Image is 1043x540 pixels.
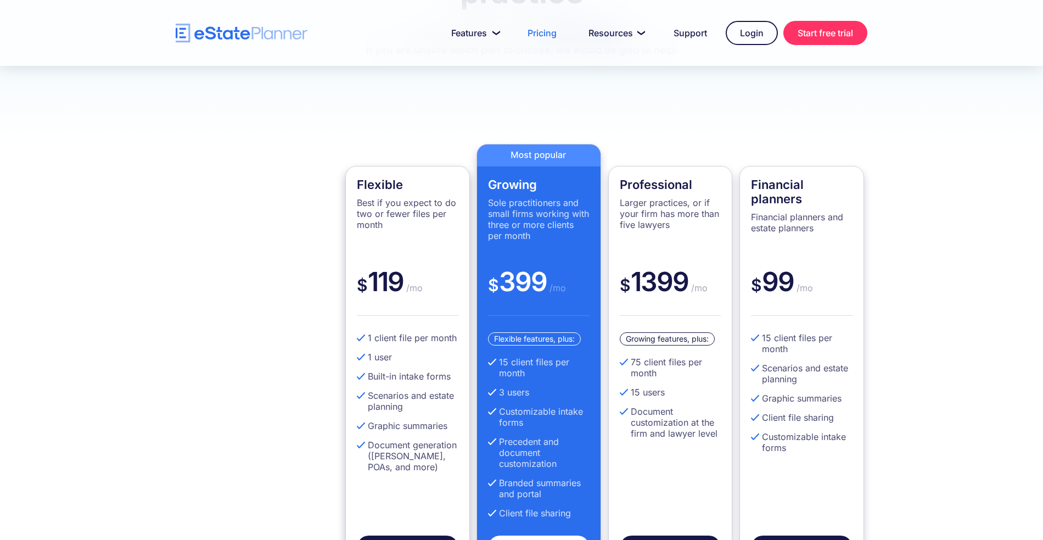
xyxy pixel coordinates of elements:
a: Features [438,22,509,44]
li: Graphic summaries [357,420,458,431]
li: 75 client files per month [620,357,721,378]
li: Scenarios and estate planning [357,390,458,412]
p: Sole practitioners and small firms working with three or more clients per month [488,197,590,241]
span: /mo [688,282,708,293]
p: Financial planners and estate planners [751,211,853,233]
div: 99 [751,265,853,316]
a: Start free trial [783,21,867,45]
a: Pricing [514,22,570,44]
li: 1 client file per month [357,332,458,343]
a: Resources [575,22,655,44]
li: 15 client files per month [488,357,590,378]
li: 3 users [488,387,590,398]
li: Customizable intake forms [488,406,590,428]
h4: Professional [620,177,721,192]
h4: Financial planners [751,177,853,206]
li: Graphic summaries [751,393,853,404]
span: $ [488,275,499,295]
span: /mo [547,282,566,293]
p: Best if you expect to do two or fewer files per month [357,197,458,230]
li: Client file sharing [488,508,590,519]
div: 399 [488,265,590,316]
span: /mo [794,282,813,293]
li: Customizable intake forms [751,431,853,453]
h4: Growing [488,177,590,192]
h4: Flexible [357,177,458,192]
div: 119 [357,265,458,316]
div: Flexible features, plus: [488,332,581,346]
li: Scenarios and estate planning [751,363,853,385]
li: Document customization at the firm and lawyer level [620,406,721,439]
a: Support [660,22,720,44]
li: Branded summaries and portal [488,477,590,499]
span: $ [357,275,368,295]
li: Client file sharing [751,412,853,423]
a: Login [726,21,778,45]
a: home [176,24,307,43]
span: /mo [403,282,423,293]
div: Growing features, plus: [620,332,715,346]
div: 1399 [620,265,721,316]
li: Precedent and document customization [488,436,590,469]
li: 15 client files per month [751,332,853,354]
p: Larger practices, or if your firm has more than five lawyers [620,197,721,230]
li: Document generation ([PERSON_NAME], POAs, and more) [357,439,458,472]
li: Built-in intake forms [357,371,458,382]
span: $ [620,275,631,295]
span: $ [751,275,762,295]
li: 1 user [357,352,458,363]
li: 15 users [620,387,721,398]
